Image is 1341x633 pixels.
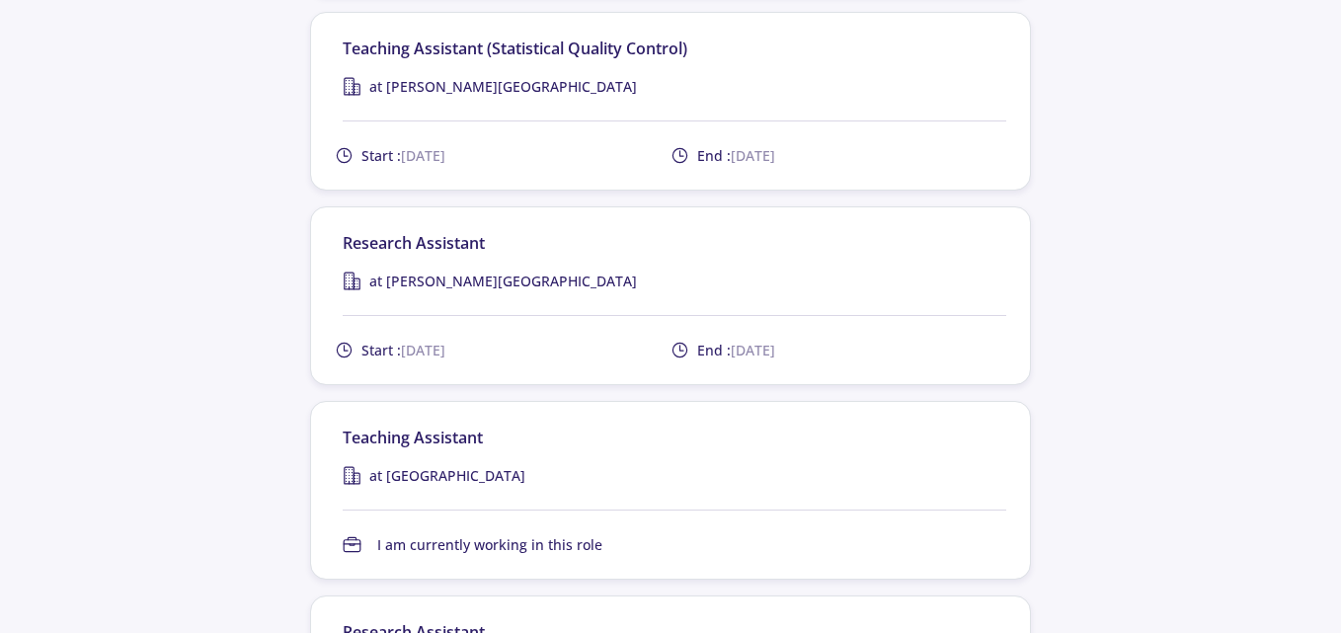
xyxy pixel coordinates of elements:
[401,146,445,165] span: [DATE]
[369,465,525,486] span: at [GEOGRAPHIC_DATA]
[361,145,445,166] span: Start :
[343,426,1006,449] div: Teaching Assistant
[343,231,1006,255] div: Research Assistant
[361,340,445,360] span: Start :
[369,76,637,97] span: at [PERSON_NAME][GEOGRAPHIC_DATA]
[697,145,775,166] span: End :
[731,341,775,359] span: [DATE]
[697,340,775,360] span: End :
[401,341,445,359] span: [DATE]
[731,146,775,165] span: [DATE]
[377,534,602,555] span: I am currently working in this role
[343,37,1006,60] div: Teaching Assistant (Statistical Quality Control)
[369,271,637,291] span: at [PERSON_NAME][GEOGRAPHIC_DATA]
